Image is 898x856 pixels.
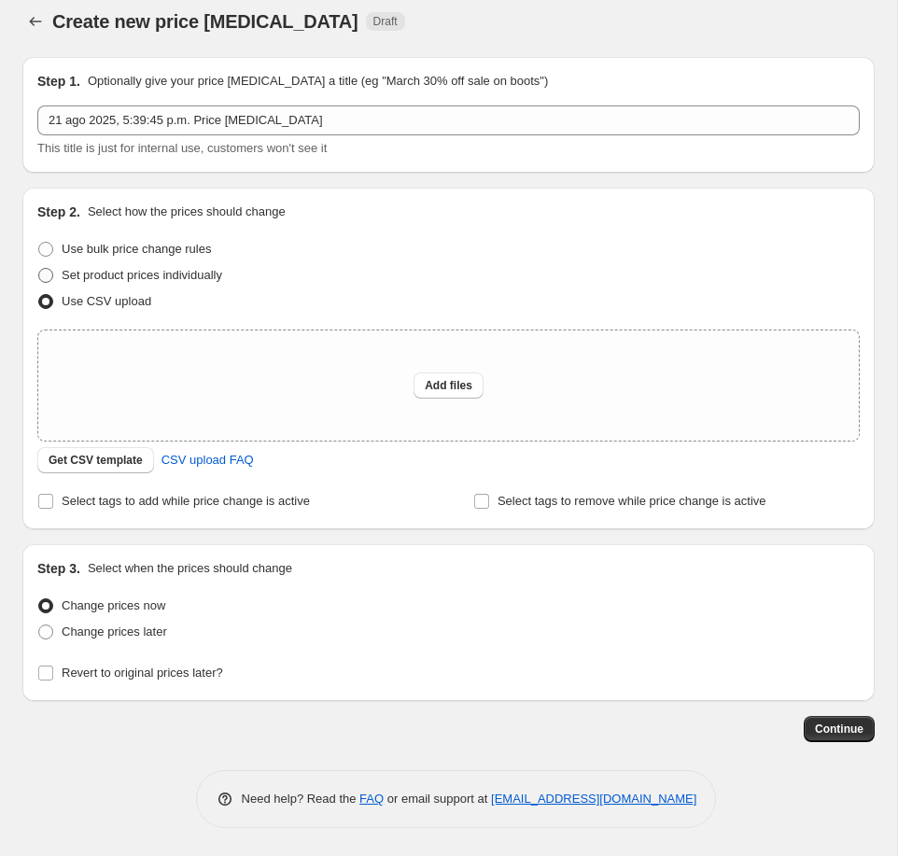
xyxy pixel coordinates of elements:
[150,445,265,475] a: CSV upload FAQ
[88,203,286,221] p: Select how the prices should change
[62,666,223,680] span: Revert to original prices later?
[242,792,360,806] span: Need help? Read the
[373,14,398,29] span: Draft
[62,624,167,638] span: Change prices later
[62,294,151,308] span: Use CSV upload
[37,447,154,473] button: Get CSV template
[815,722,863,737] span: Continue
[22,8,49,35] button: Price change jobs
[414,372,484,399] button: Add files
[37,203,80,221] h2: Step 2.
[425,378,472,393] span: Add files
[49,453,143,468] span: Get CSV template
[62,242,211,256] span: Use bulk price change rules
[359,792,384,806] a: FAQ
[161,451,254,470] span: CSV upload FAQ
[88,559,292,578] p: Select when the prices should change
[52,11,358,32] span: Create new price [MEDICAL_DATA]
[37,559,80,578] h2: Step 3.
[62,494,310,508] span: Select tags to add while price change is active
[384,792,491,806] span: or email support at
[804,716,875,742] button: Continue
[37,105,860,135] input: 30% off holiday sale
[88,72,548,91] p: Optionally give your price [MEDICAL_DATA] a title (eg "March 30% off sale on boots")
[62,268,222,282] span: Set product prices individually
[491,792,696,806] a: [EMAIL_ADDRESS][DOMAIN_NAME]
[37,72,80,91] h2: Step 1.
[37,141,327,155] span: This title is just for internal use, customers won't see it
[498,494,766,508] span: Select tags to remove while price change is active
[62,598,165,612] span: Change prices now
